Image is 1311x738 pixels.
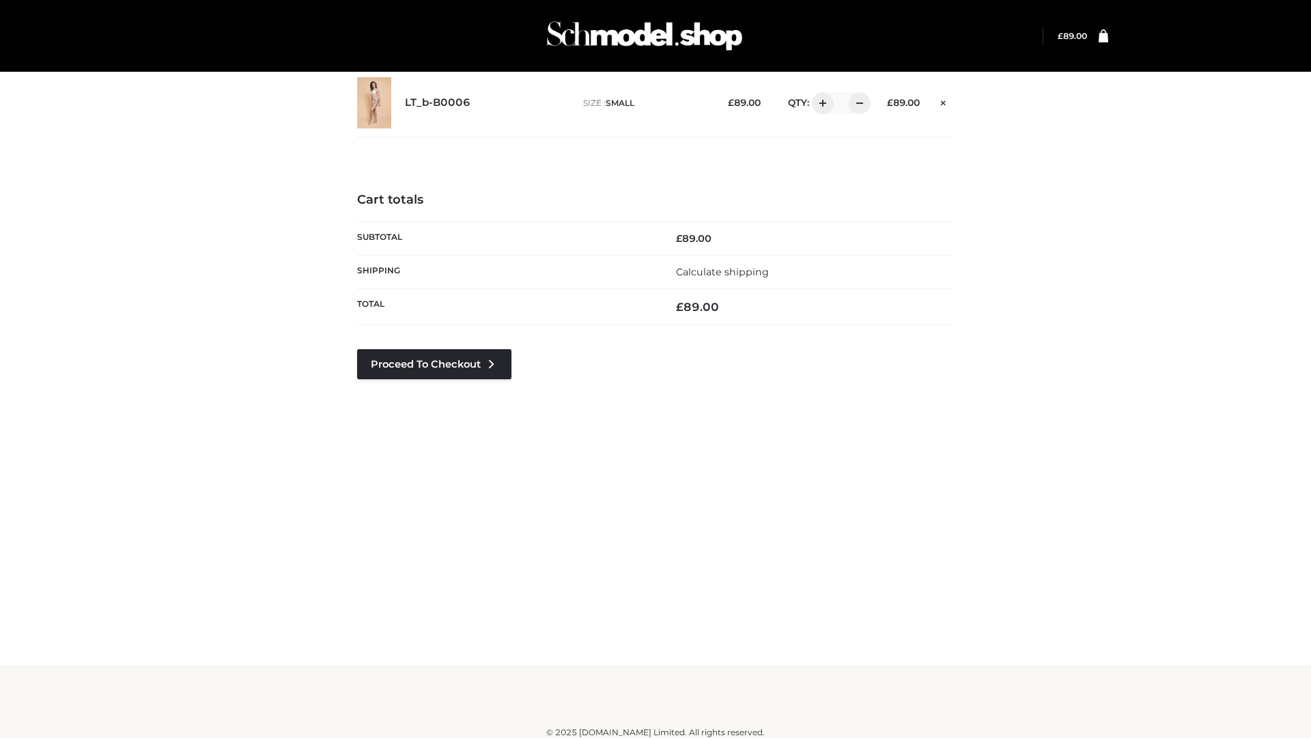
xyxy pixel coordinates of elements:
bdi: 89.00 [676,300,719,314]
a: £89.00 [1058,31,1087,41]
p: size : [583,97,707,109]
span: £ [887,97,893,108]
span: £ [728,97,734,108]
bdi: 89.00 [676,232,711,245]
span: SMALL [606,98,634,108]
a: Calculate shipping [676,266,769,278]
bdi: 89.00 [887,97,920,108]
span: £ [676,300,683,314]
span: £ [676,232,682,245]
img: Schmodel Admin 964 [542,9,747,63]
a: LT_b-B0006 [405,96,470,109]
span: £ [1058,31,1063,41]
div: QTY: [774,92,866,114]
th: Shipping [357,255,655,288]
th: Subtotal [357,221,655,255]
bdi: 89.00 [1058,31,1087,41]
th: Total [357,289,655,325]
a: Remove this item [933,92,954,110]
h4: Cart totals [357,193,954,208]
bdi: 89.00 [728,97,761,108]
a: Proceed to Checkout [357,349,511,379]
img: LT_b-B0006 - SMALL [357,77,391,128]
